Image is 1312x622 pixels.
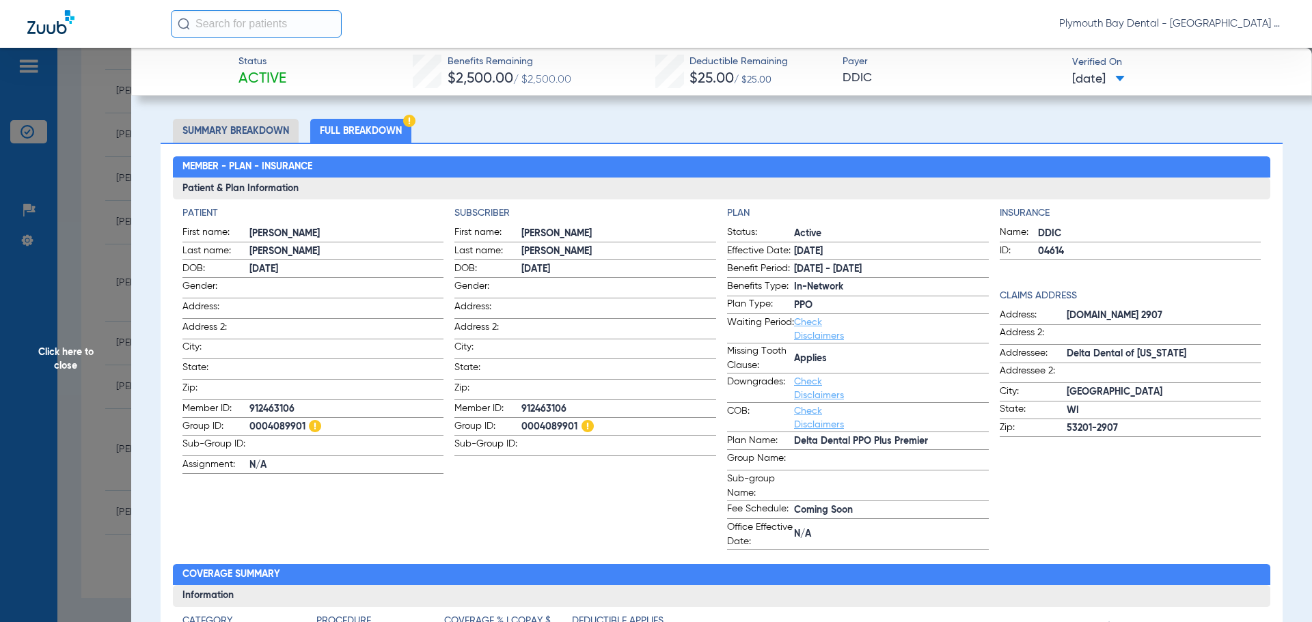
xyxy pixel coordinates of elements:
[182,300,249,318] span: Address:
[794,317,844,341] a: Check Disclaimers
[1067,309,1261,323] span: [DOMAIN_NAME] 2907
[1000,346,1067,363] span: Addressee:
[178,18,190,30] img: Search Icon
[454,437,521,455] span: Sub-Group ID:
[173,156,1271,178] h2: Member - Plan - Insurance
[727,434,794,450] span: Plan Name:
[454,206,716,221] h4: Subscriber
[513,74,571,85] span: / $2,500.00
[727,297,794,313] span: Plan Type:
[689,55,788,69] span: Deductible Remaining
[727,404,794,432] span: COB:
[1000,326,1067,344] span: Address 2:
[521,227,716,241] span: [PERSON_NAME]
[182,457,249,474] span: Assignment:
[182,225,249,242] span: First name:
[1000,225,1038,242] span: Name:
[249,420,444,434] span: 0004089901
[454,261,521,278] span: DOB:
[238,70,286,89] span: Active
[1072,55,1290,70] span: Verified On
[249,262,444,277] span: [DATE]
[521,420,716,434] span: 0004089901
[182,401,249,418] span: Member ID:
[794,227,989,241] span: Active
[521,402,716,416] span: 912463106
[182,340,249,358] span: City:
[794,262,989,277] span: [DATE] - [DATE]
[27,10,74,34] img: Zuub Logo
[182,361,249,379] span: State:
[727,344,794,373] span: Missing Tooth Clause:
[843,55,1061,69] span: Payer
[727,502,794,518] span: Fee Schedule:
[794,406,844,429] a: Check Disclaimers
[727,520,794,549] span: Office Effective Date:
[171,10,342,38] input: Search for patients
[249,227,444,241] span: [PERSON_NAME]
[794,244,989,259] span: [DATE]
[521,262,716,277] span: [DATE]
[1000,384,1067,401] span: City:
[794,352,989,366] span: Applies
[689,72,734,86] span: $25.00
[794,503,989,518] span: Coming Soon
[727,244,794,260] span: Effective Date:
[238,55,286,69] span: Status
[582,420,594,432] img: Hazard
[1067,421,1261,436] span: 53201-2907
[310,119,411,143] li: Full Breakdown
[403,115,415,127] img: Hazard
[1000,308,1067,324] span: Address:
[454,419,521,436] span: Group ID:
[727,451,794,470] span: Group Name:
[454,279,521,298] span: Gender:
[1038,227,1261,241] span: DDIC
[173,178,1271,199] h3: Patient & Plan Information
[794,527,989,541] span: N/A
[1059,17,1285,31] span: Plymouth Bay Dental - [GEOGRAPHIC_DATA] Dental
[727,225,794,242] span: Status:
[727,206,989,221] h4: Plan
[309,420,321,432] img: Hazard
[727,472,794,500] span: Sub-group Name:
[727,315,794,343] span: Waiting Period:
[173,119,299,143] li: Summary Breakdown
[1000,364,1067,382] span: Addressee 2:
[1000,421,1067,437] span: Zip:
[794,377,844,400] a: Check Disclaimers
[734,75,771,85] span: / $25.00
[182,206,444,221] h4: Patient
[182,279,249,298] span: Gender:
[1067,404,1261,418] span: WI
[454,381,521,399] span: Zip:
[454,320,521,339] span: Address 2:
[843,70,1061,87] span: DDIC
[454,340,521,358] span: City:
[173,585,1271,607] h3: Information
[182,381,249,399] span: Zip:
[249,244,444,259] span: [PERSON_NAME]
[794,280,989,294] span: In-Network
[1000,206,1261,221] app-breakdown-title: Insurance
[454,361,521,379] span: State:
[182,419,249,436] span: Group ID:
[454,225,521,242] span: First name:
[173,564,1271,586] h2: Coverage Summary
[182,244,249,260] span: Last name:
[727,279,794,296] span: Benefits Type:
[1244,556,1312,622] iframe: Chat Widget
[521,244,716,259] span: [PERSON_NAME]
[249,458,444,472] span: N/A
[1000,402,1067,419] span: State:
[727,375,794,402] span: Downgrades:
[1067,385,1261,399] span: [GEOGRAPHIC_DATA]
[249,402,444,416] span: 912463106
[727,261,794,278] span: Benefit Period:
[182,320,249,339] span: Address 2:
[454,300,521,318] span: Address:
[1000,244,1038,260] span: ID:
[454,401,521,418] span: Member ID:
